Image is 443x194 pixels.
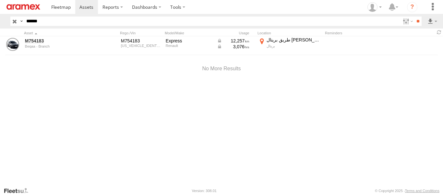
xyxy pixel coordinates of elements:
div: Renault [166,44,212,48]
div: Reminders [325,31,383,35]
div: Version: 308.01 [192,189,217,193]
div: VF1RJK002SG123145 [121,44,161,48]
div: M754183 [121,38,161,44]
a: Terms and Conditions [405,189,439,193]
div: Location [257,31,322,35]
div: بريتال [267,44,321,48]
label: Click to View Current Location [257,37,322,54]
div: Model/Make [165,31,213,35]
img: aramex-logo.svg [6,4,40,10]
label: Search Filter Options [400,17,414,26]
div: Express [166,38,212,44]
label: Search Query [19,17,24,26]
div: undefined [25,44,88,48]
a: Visit our Website [4,188,33,194]
div: Click to Sort [24,31,89,35]
div: Data from Vehicle CANbus [217,44,249,50]
i: ? [407,2,417,12]
a: View Asset Details [6,38,19,51]
label: Export results as... [427,17,438,26]
div: © Copyright 2025 - [375,189,439,193]
div: طريق بريتال [PERSON_NAME] [267,37,321,43]
a: M754183 [25,38,88,44]
span: Refresh [435,29,443,35]
div: Rego./Vin [120,31,162,35]
div: Usage [216,31,255,35]
div: Mazen Siblini [365,2,384,12]
div: Data from Vehicle CANbus [217,38,249,44]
